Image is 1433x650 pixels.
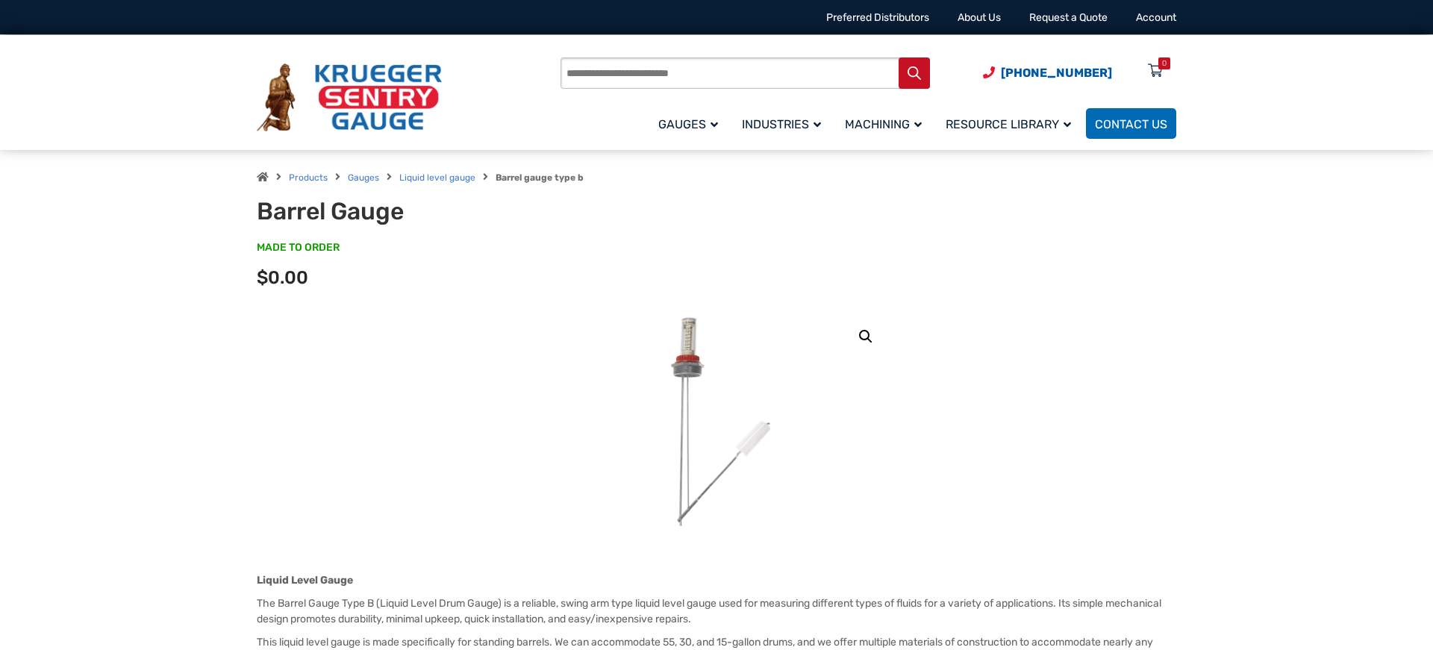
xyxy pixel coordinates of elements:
a: Account [1136,11,1176,24]
span: Contact Us [1095,117,1167,131]
strong: Liquid Level Gauge [257,574,353,587]
a: Industries [733,106,836,141]
a: Phone Number (920) 434-8860 [983,63,1112,82]
span: MADE TO ORDER [257,240,340,255]
span: Machining [845,117,922,131]
a: Contact Us [1086,108,1176,139]
span: [PHONE_NUMBER] [1001,66,1112,80]
p: The Barrel Gauge Type B (Liquid Level Drum Gauge) is a reliable, swing arm type liquid level gaug... [257,596,1176,627]
img: Barrel Gauge [605,311,828,535]
a: Gauges [348,172,379,183]
img: Krueger Sentry Gauge [257,63,442,132]
strong: Barrel gauge type b [496,172,584,183]
span: Gauges [658,117,718,131]
a: Products [289,172,328,183]
span: Industries [742,117,821,131]
div: 0 [1162,57,1167,69]
a: Machining [836,106,937,141]
a: View full-screen image gallery [852,323,879,350]
a: About Us [958,11,1001,24]
a: Gauges [649,106,733,141]
span: Resource Library [946,117,1071,131]
a: Resource Library [937,106,1086,141]
a: Request a Quote [1029,11,1108,24]
a: Preferred Distributors [826,11,929,24]
span: $0.00 [257,267,308,288]
h1: Barrel Gauge [257,197,625,225]
a: Liquid level gauge [399,172,475,183]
